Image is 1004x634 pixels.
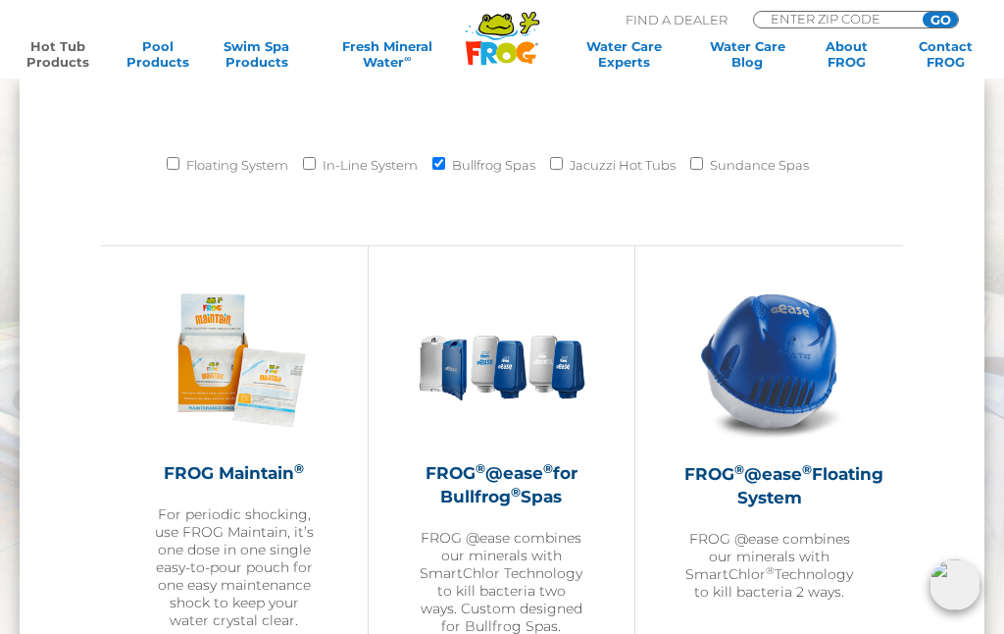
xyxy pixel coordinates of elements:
[218,38,295,70] a: Swim SpaProducts
[808,38,885,70] a: AboutFROG
[626,11,728,28] p: Find A Dealer
[119,38,196,70] a: PoolProducts
[570,148,676,182] label: Jacuzzi Hot Tubs
[418,461,586,508] h2: FROG @ease for Bullfrog Spas
[418,276,586,445] img: bullfrog-product-hero-300x300.png
[511,485,521,500] sup: ®
[684,462,854,509] h2: FROG @ease Floating System
[20,38,97,70] a: Hot TubProducts
[929,559,980,610] img: openIcon
[562,38,686,70] a: Water CareExperts
[294,461,304,476] sup: ®
[150,276,319,629] a: FROG Maintain®For periodic shocking, use FROG Maintain, it’s one dose in one single easy-to-pour ...
[150,276,319,445] img: Frog_Maintain_Hero-2-v2-300x300.png
[543,461,553,476] sup: ®
[684,276,854,446] img: hot-tub-product-atease-system-300x300.png
[802,462,812,477] sup: ®
[907,38,984,70] a: ContactFROG
[404,53,411,64] sup: ∞
[150,505,319,629] p: For periodic shocking, use FROG Maintain, it’s one dose in one single easy-to-pour pouch for one ...
[710,148,809,182] label: Sundance Spas
[684,530,854,601] p: FROG @ease combines our minerals with SmartChlor Technology to kill bacteria 2 ways.
[323,148,418,182] label: In-Line System
[684,276,854,601] a: FROG®@ease®Floating SystemFROG @ease combines our minerals with SmartChlor®Technology to kill bac...
[318,38,457,70] a: Fresh MineralWater∞
[769,12,901,26] input: Zip Code Form
[452,148,535,182] label: Bullfrog Spas
[923,12,958,27] input: GO
[186,148,288,182] label: Floating System
[766,564,775,577] sup: ®
[709,38,786,70] a: Water CareBlog
[150,461,319,485] h2: FROG Maintain
[476,461,485,476] sup: ®
[734,462,744,477] sup: ®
